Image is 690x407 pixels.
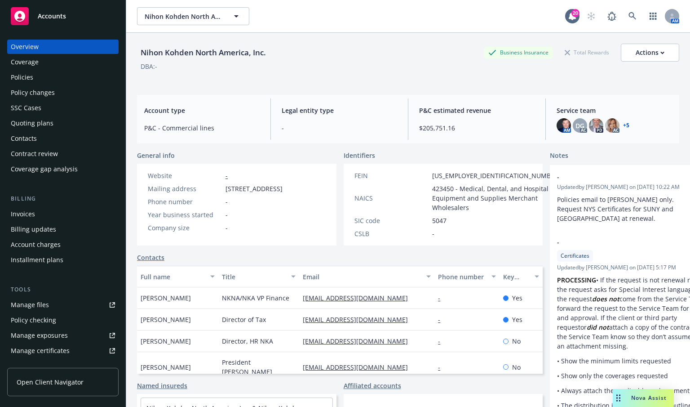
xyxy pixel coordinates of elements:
[557,118,571,133] img: photo
[148,223,222,233] div: Company size
[303,294,415,302] a: [EMAIL_ADDRESS][DOMAIN_NAME]
[344,381,401,390] a: Affiliated accounts
[137,266,218,287] button: Full name
[613,389,624,407] div: Drag to move
[144,123,260,133] span: P&C - Commercial lines
[624,7,641,25] a: Search
[7,237,119,252] a: Account charges
[226,197,228,206] span: -
[432,184,561,212] span: 423450 - Medical, Dental, and Hospital Equipment and Supplies Merchant Wholesalers
[432,229,434,238] span: -
[344,151,375,160] span: Identifiers
[11,253,63,267] div: Installment plans
[419,123,535,133] span: $205,751.16
[222,315,266,324] span: Director of Tax
[7,131,119,146] a: Contacts
[137,7,249,25] button: Nihon Kohden North America, Inc.
[7,40,119,54] a: Overview
[141,315,191,324] span: [PERSON_NAME]
[438,337,447,345] a: -
[11,101,41,115] div: SSC Cases
[7,313,119,327] a: Policy checking
[587,323,609,331] em: did not
[7,328,119,343] a: Manage exposures
[354,216,429,225] div: SIC code
[141,336,191,346] span: [PERSON_NAME]
[512,293,522,303] span: Yes
[141,62,157,71] div: DBA: -
[11,207,35,221] div: Invoices
[432,216,447,225] span: 5047
[222,272,286,282] div: Title
[222,336,273,346] span: Director, HR NKA
[512,336,521,346] span: No
[11,344,70,358] div: Manage certificates
[7,116,119,130] a: Quoting plans
[7,101,119,115] a: SSC Cases
[226,210,228,219] span: -
[222,358,296,376] span: President [PERSON_NAME]
[282,123,397,133] span: -
[623,123,629,128] a: +5
[17,377,84,387] span: Open Client Navigator
[145,12,222,21] span: Nihon Kohden North America, Inc.
[226,171,228,180] a: -
[644,7,662,25] a: Switch app
[148,197,222,206] div: Phone number
[11,131,37,146] div: Contacts
[303,337,415,345] a: [EMAIL_ADDRESS][DOMAIN_NAME]
[137,253,164,262] a: Contacts
[7,298,119,312] a: Manage files
[11,328,68,343] div: Manage exposures
[500,266,543,287] button: Key contact
[557,106,672,115] span: Service team
[605,118,619,133] img: photo
[11,222,56,237] div: Billing updates
[11,359,56,373] div: Manage claims
[226,184,283,193] span: [STREET_ADDRESS]
[141,293,191,303] span: [PERSON_NAME]
[512,362,521,372] span: No
[438,363,447,371] a: -
[7,285,119,294] div: Tools
[11,298,49,312] div: Manage files
[592,295,619,303] em: does not
[11,70,33,85] div: Policies
[603,7,621,25] a: Report a Bug
[11,147,58,161] div: Contract review
[582,7,600,25] a: Start snowing
[560,47,614,58] div: Total Rewards
[354,193,429,203] div: NAICS
[137,47,270,58] div: Nihon Kohden North America, Inc.
[148,171,222,180] div: Website
[434,266,499,287] button: Phone number
[631,394,667,402] span: Nova Assist
[299,266,434,287] button: Email
[7,207,119,221] a: Invoices
[11,55,39,69] div: Coverage
[226,223,228,233] span: -
[303,315,415,324] a: [EMAIL_ADDRESS][DOMAIN_NAME]
[557,237,690,247] span: -
[589,118,603,133] img: photo
[7,85,119,100] a: Policy changes
[282,106,397,115] span: Legal entity type
[512,315,522,324] span: Yes
[354,171,429,180] div: FEIN
[438,272,486,282] div: Phone number
[148,210,222,219] div: Year business started
[557,276,596,284] strong: PROCESSING
[503,272,529,282] div: Key contact
[438,294,447,302] a: -
[137,151,175,160] span: General info
[550,151,568,161] span: Notes
[575,121,584,130] span: DG
[7,162,119,176] a: Coverage gap analysis
[303,272,421,282] div: Email
[141,362,191,372] span: [PERSON_NAME]
[7,194,119,203] div: Billing
[222,293,289,303] span: NKNA/NKA VP Finance
[571,9,579,17] div: 20
[148,184,222,193] div: Mailing address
